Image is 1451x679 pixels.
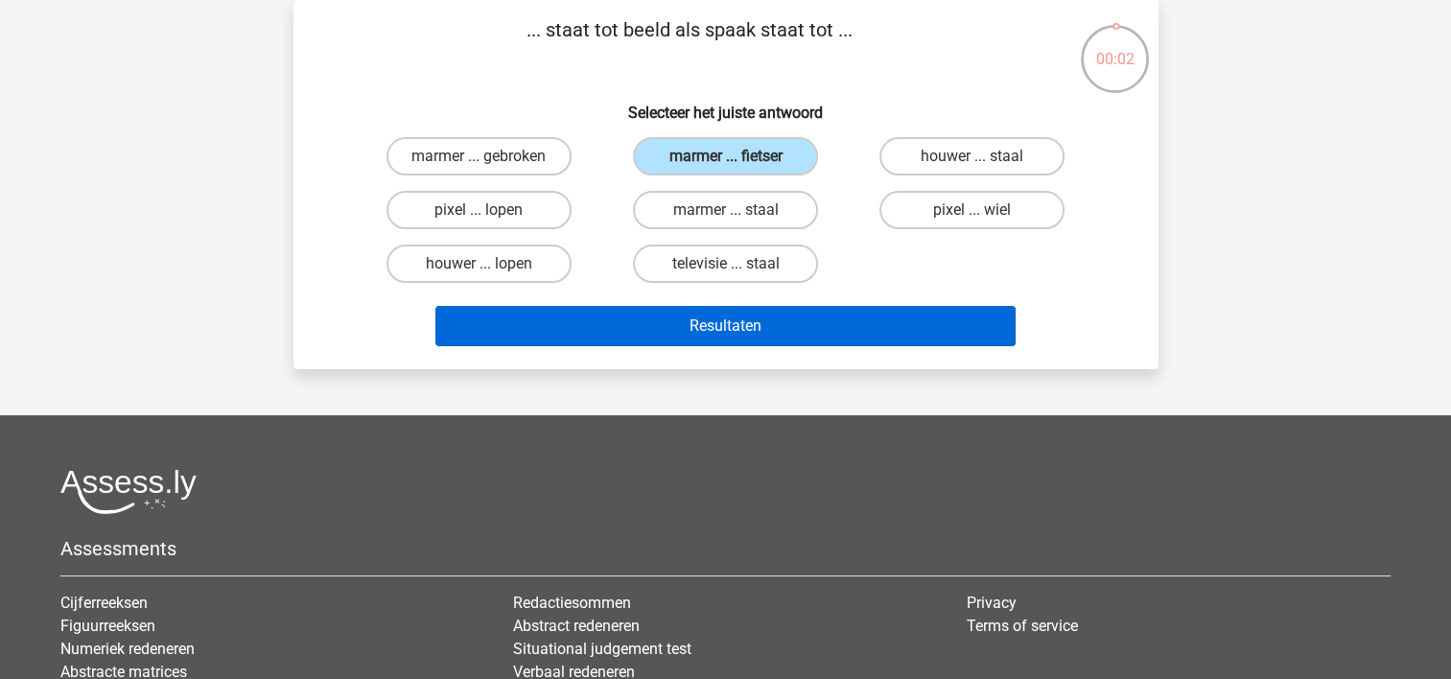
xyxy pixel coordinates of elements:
button: Resultaten [435,306,1016,346]
div: 00:02 [1079,23,1151,71]
h6: Selecteer het juiste antwoord [324,88,1128,122]
label: marmer ... gebroken [386,137,572,176]
a: Abstract redeneren [513,617,640,635]
h5: Assessments [60,537,1391,560]
a: Cijferreeksen [60,594,148,612]
p: ... staat tot beeld als spaak staat tot ... [324,15,1056,73]
a: Situational judgement test [513,640,691,658]
label: houwer ... lopen [386,245,572,283]
a: Privacy [967,594,1017,612]
label: marmer ... fietser [633,137,818,176]
label: televisie ... staal [633,245,818,283]
a: Figuurreeksen [60,617,155,635]
a: Redactiesommen [513,594,631,612]
label: pixel ... lopen [386,191,572,229]
label: houwer ... staal [879,137,1065,176]
a: Numeriek redeneren [60,640,195,658]
label: marmer ... staal [633,191,818,229]
a: Terms of service [967,617,1078,635]
label: pixel ... wiel [879,191,1065,229]
img: Assessly logo [60,469,197,514]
